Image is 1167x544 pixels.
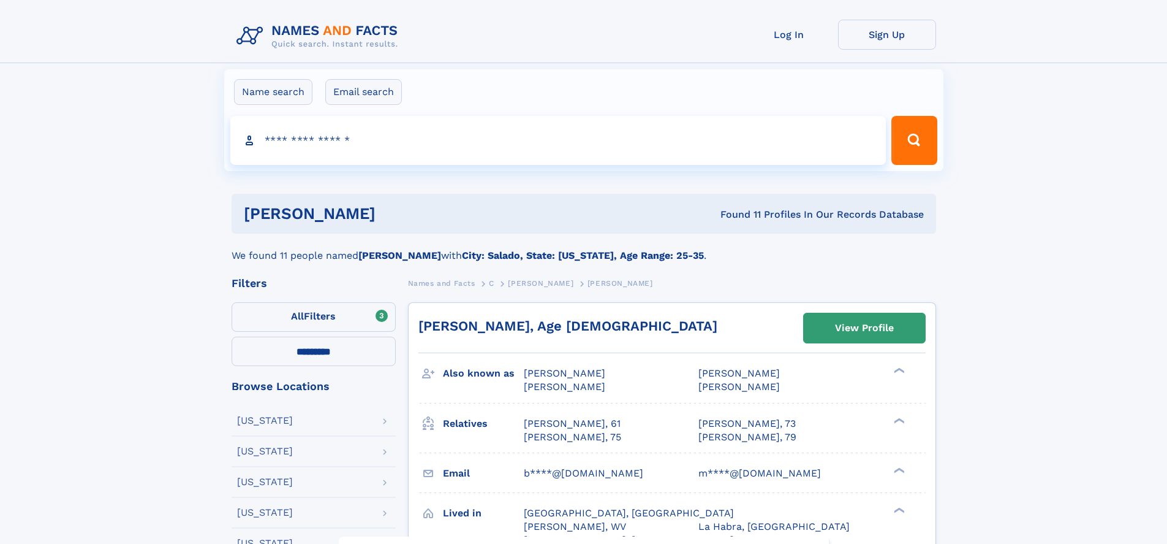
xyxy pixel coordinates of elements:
a: [PERSON_NAME], 73 [698,417,796,431]
h3: Also known as [443,363,524,384]
a: Log In [740,20,838,50]
a: Sign Up [838,20,936,50]
button: Search Button [891,116,937,165]
div: [US_STATE] [237,508,293,518]
a: [PERSON_NAME], 79 [698,431,796,444]
a: [PERSON_NAME], Age [DEMOGRAPHIC_DATA] [418,318,717,334]
span: La Habra, [GEOGRAPHIC_DATA] [698,521,850,532]
a: C [489,275,494,291]
a: Names and Facts [408,275,475,291]
a: [PERSON_NAME], 61 [524,417,621,431]
h1: [PERSON_NAME] [244,206,548,221]
div: Filters [232,278,396,289]
span: [PERSON_NAME] [698,381,780,393]
span: [PERSON_NAME] [508,279,573,288]
div: ❯ [891,506,905,514]
div: [US_STATE] [237,477,293,487]
span: [PERSON_NAME] [587,279,653,288]
span: [PERSON_NAME] [698,367,780,379]
div: Found 11 Profiles In Our Records Database [548,208,924,221]
div: [US_STATE] [237,416,293,426]
a: View Profile [804,313,925,343]
h3: Relatives [443,413,524,434]
div: ❯ [891,416,905,424]
div: Browse Locations [232,381,396,392]
label: Name search [234,79,312,105]
a: [PERSON_NAME] [508,275,573,291]
b: [PERSON_NAME] [358,250,441,261]
a: [PERSON_NAME], 75 [524,431,621,444]
input: search input [230,116,886,165]
span: [PERSON_NAME] [524,367,605,379]
label: Filters [232,302,396,332]
span: [PERSON_NAME] [524,381,605,393]
div: ❯ [891,367,905,375]
span: [PERSON_NAME], WV [524,521,626,532]
img: Logo Names and Facts [232,20,408,53]
span: C [489,279,494,288]
div: [US_STATE] [237,446,293,456]
h3: Email [443,463,524,484]
div: We found 11 people named with . [232,234,936,263]
label: Email search [325,79,402,105]
h3: Lived in [443,503,524,524]
span: All [291,310,304,322]
span: [GEOGRAPHIC_DATA], [GEOGRAPHIC_DATA] [524,507,734,519]
div: View Profile [835,314,894,342]
b: City: Salado, State: [US_STATE], Age Range: 25-35 [462,250,704,261]
div: ❯ [891,466,905,474]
